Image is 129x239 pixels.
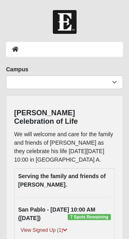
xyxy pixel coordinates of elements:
[18,173,106,188] strong: Serving the family and friends of [PERSON_NAME].
[14,109,115,126] h4: [PERSON_NAME] Celebration of Life
[53,10,77,34] img: Church of Eleven22 Logo
[68,214,111,220] span: 7 Spots Remaining
[6,65,28,73] label: Campus
[14,130,115,164] p: We will welcome and care for the family and friends of [PERSON_NAME] as they celebrate his life [...
[18,206,95,221] strong: San Pablo - [DATE] 10:00 AM ([DATE])
[18,226,70,235] a: View Signed Up (1)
